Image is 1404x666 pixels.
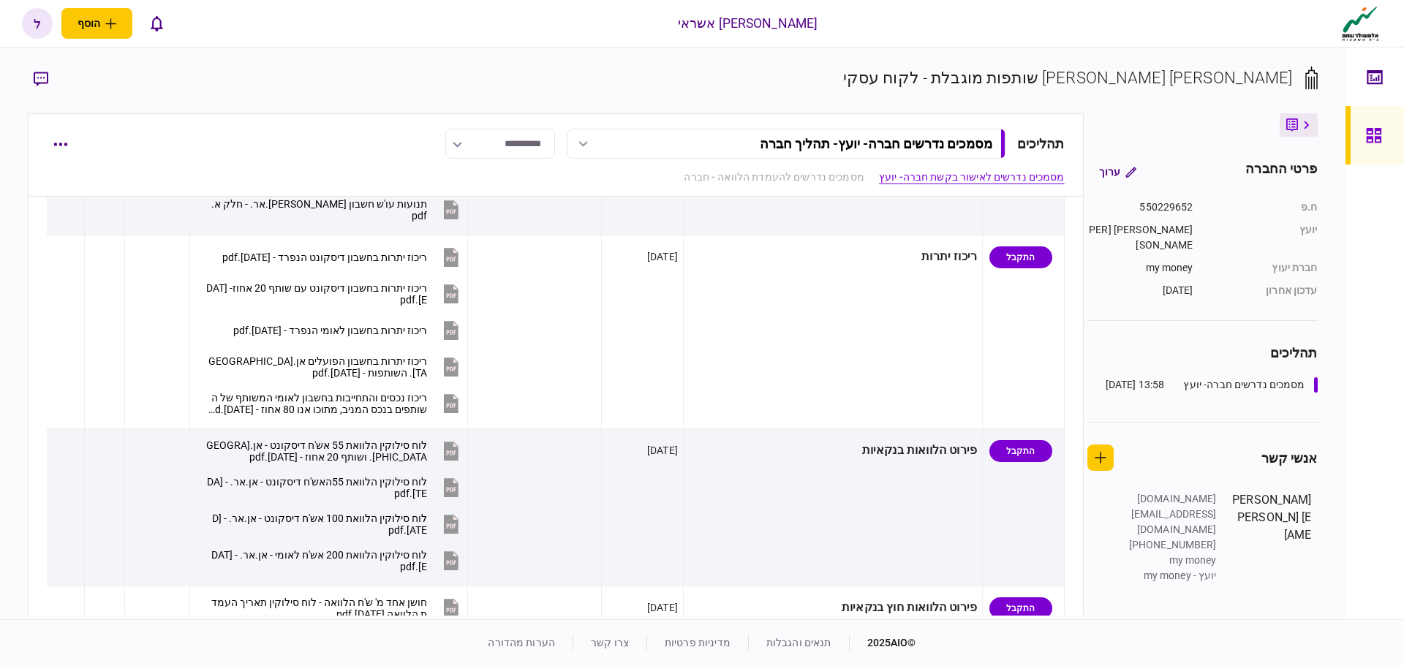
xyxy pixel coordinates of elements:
[647,249,678,264] div: [DATE]
[1183,377,1305,393] div: מסמכים נדרשים חברה- יועץ
[488,637,555,648] a: הערות מהדורה
[206,439,427,463] div: לוח סילוקין הלוואת 55 אש'ח דיסקונט - אן.אר. ושותף 20 אחוז - 06.09.2025.pdf
[1208,222,1318,253] div: יועץ
[1087,222,1193,253] div: [PERSON_NAME] [PERSON_NAME]
[206,277,462,310] button: ריכוז יתרות בחשבון דיסקונט עם שותף 20 אחוז- 06.09.2025.pdf
[647,600,678,615] div: [DATE]
[1208,200,1318,215] div: ח.פ
[206,387,462,420] button: ריכוז נכסים והתחייבות בחשבון לאומי המשותף של השותפים בנכס המניב, מתוכו אנו 80 אחוז - 06.09.2025.pdf
[1106,377,1165,393] div: 13:58 [DATE]
[760,136,992,151] div: מסמכים נדרשים חברה- יועץ - תהליך חברה
[849,635,916,651] div: © 2025 AIO
[233,314,462,347] button: ריכוז יתרות בחשבון לאומי הנפרד - 06.09.2025.pdf
[678,14,818,33] div: [PERSON_NAME] אשראי
[206,282,427,306] div: ריכוז יתרות בחשבון דיסקונט עם שותף 20 אחוז- 06.09.2025.pdf
[1122,491,1217,537] div: [DOMAIN_NAME][EMAIL_ADDRESS][DOMAIN_NAME]
[689,434,977,467] div: פירוט הלוואות בנקאיות
[567,129,1005,159] button: מסמכים נדרשים חברה- יועץ- תהליך חברה
[1208,260,1318,276] div: חברת יעוץ
[206,549,427,572] div: לוח סילוקין הלוואת 200 אש'ח לאומי - אן.אר. - 06.09.2025.pdf
[684,170,864,185] a: מסמכים נדרשים להעמדת הלוואה - חברה
[141,8,172,39] button: פתח רשימת התראות
[1122,537,1217,553] div: [PHONE_NUMBER]
[843,66,1293,90] div: [PERSON_NAME] [PERSON_NAME] שותפות מוגבלת - לקוח עסקי
[206,597,427,620] div: חושן אחד מ' ש'ח הלוואה - לוח סילוקין תאריך העמדת הלוואה 16.12.2021.pdf
[1261,448,1318,468] div: אנשי קשר
[206,512,427,536] div: לוח סילוקין הלוואת 100 אש'ח דיסקונט - אן.אר. - 06.09.2025.pdf
[206,198,427,222] div: תנועות עו'ש חשבון מזרחי - אן.אר. - חלק א.pdf
[1087,200,1193,215] div: 550229652
[206,193,462,226] button: תנועות עו'ש חשבון מזרחי - אן.אר. - חלק א.pdf
[206,471,462,504] button: לוח סילוקין הלוואת 55האש'ח דיסקונט - אן.אר. - 06.09.2025.pdf
[689,241,977,273] div: ריכוז יתרות
[647,443,678,458] div: [DATE]
[1087,343,1318,363] div: תהליכים
[1122,568,1217,583] div: יועץ - my money
[1122,553,1217,568] div: my money
[989,597,1052,619] div: התקבל
[1017,134,1065,154] div: תהליכים
[206,350,462,383] button: ריכוז יתרות בחשבון הפועלים אן.אר. השותפות - 06.09.2025.pdf
[1208,283,1318,298] div: עדכון אחרון
[233,325,427,336] div: ריכוז יתרות בחשבון לאומי הנפרד - 06.09.2025.pdf
[206,392,427,415] div: ריכוז נכסים והתחייבות בחשבון לאומי המשותף של השותפים בנכס המניב, מתוכו אנו 80 אחוז - 06.09.2025.pdf
[206,544,462,577] button: לוח סילוקין הלוואת 200 אש'ח לאומי - אן.אר. - 06.09.2025.pdf
[222,251,427,263] div: ריכוז יתרות בחשבון דיסקונט הנפרד - 06.09.2025.pdf
[1231,491,1312,583] div: [PERSON_NAME] [PERSON_NAME]
[206,434,462,467] button: לוח סילוקין הלוואת 55 אש'ח דיסקונט - אן.אר. ושותף 20 אחוז - 06.09.2025.pdf
[1339,5,1382,42] img: client company logo
[1106,377,1318,393] a: מסמכים נדרשים חברה- יועץ13:58 [DATE]
[989,246,1052,268] div: התקבל
[206,507,462,540] button: לוח סילוקין הלוואת 100 אש'ח דיסקונט - אן.אר. - 06.09.2025.pdf
[1245,159,1317,185] div: פרטי החברה
[206,355,427,379] div: ריכוז יתרות בחשבון הפועלים אן.אר. השותפות - 06.09.2025.pdf
[1087,159,1148,185] button: ערוך
[665,637,731,648] a: מדיניות פרטיות
[989,440,1052,462] div: התקבל
[22,8,53,39] button: ל
[591,637,629,648] a: צרו קשר
[206,476,427,499] div: לוח סילוקין הלוואת 55האש'ח דיסקונט - אן.אר. - 06.09.2025.pdf
[766,637,831,648] a: תנאים והגבלות
[1087,260,1193,276] div: my money
[1087,283,1193,298] div: [DATE]
[879,170,1065,185] a: מסמכים נדרשים לאישור בקשת חברה- יועץ
[689,591,977,624] div: פירוט הלוואות חוץ בנקאיות
[222,241,462,273] button: ריכוז יתרות בחשבון דיסקונט הנפרד - 06.09.2025.pdf
[206,591,462,624] button: חושן אחד מ' ש'ח הלוואה - לוח סילוקין תאריך העמדת הלוואה 16.12.2021.pdf
[61,8,132,39] button: פתח תפריט להוספת לקוח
